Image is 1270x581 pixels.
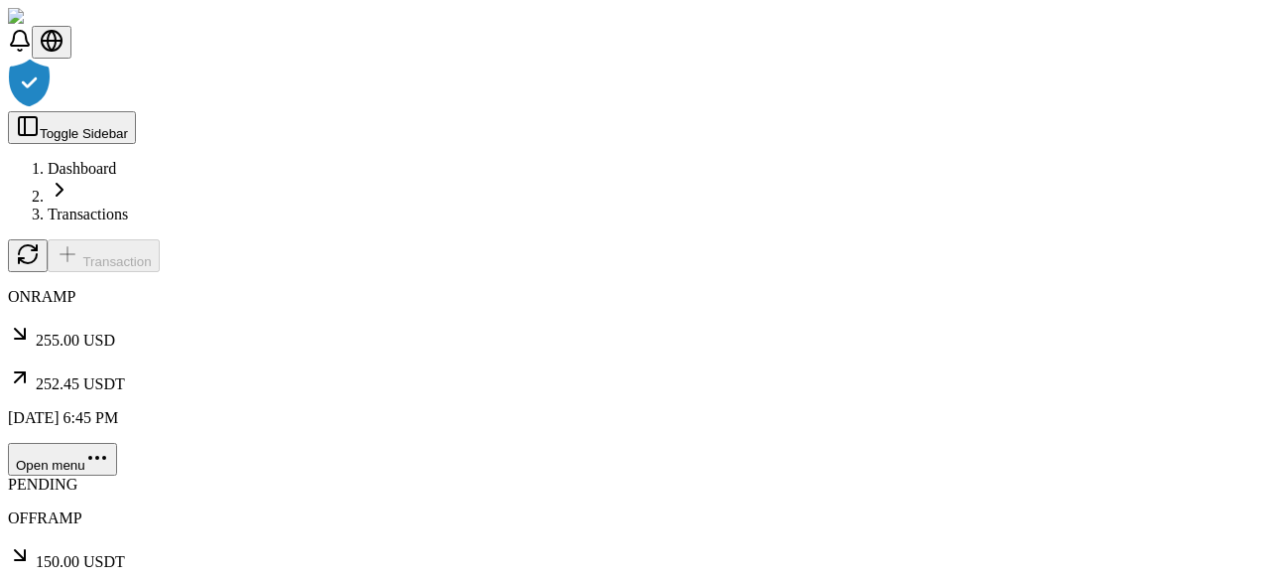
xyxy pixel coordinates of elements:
a: Transactions [48,206,128,222]
a: Dashboard [48,160,116,177]
img: ShieldPay Logo [8,8,126,26]
span: Toggle Sidebar [40,126,128,141]
p: 255.00 USD [8,322,1262,350]
p: ONRAMP [8,288,1262,306]
span: Open menu [16,458,85,473]
button: Transaction [48,239,160,272]
p: OFFRAMP [8,509,1262,527]
button: Toggle Sidebar [8,111,136,144]
button: Open menu [8,443,117,476]
nav: breadcrumb [8,160,1262,223]
span: Transaction [82,254,151,269]
p: 150.00 USDT [8,543,1262,571]
p: 252.45 USDT [8,365,1262,393]
p: [DATE] 6:45 PM [8,409,1262,427]
div: PENDING [8,476,1262,494]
